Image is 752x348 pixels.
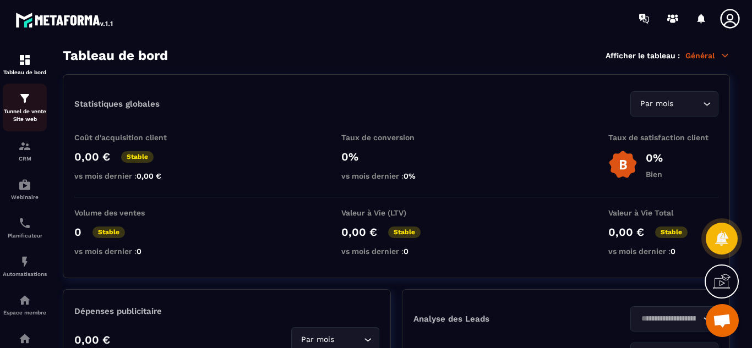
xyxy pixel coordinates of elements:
[606,51,680,60] p: Afficher le tableau :
[74,172,184,180] p: vs mois dernier :
[18,140,31,153] img: formation
[3,310,47,316] p: Espace membre
[413,314,566,324] p: Analyse des Leads
[341,247,451,256] p: vs mois dernier :
[404,247,408,256] span: 0
[3,194,47,200] p: Webinaire
[15,10,115,30] img: logo
[341,172,451,180] p: vs mois dernier :
[608,247,718,256] p: vs mois dernier :
[706,304,739,337] div: Ouvrir le chat
[341,208,451,217] p: Valeur à Vie (LTV)
[18,217,31,230] img: scheduler
[74,247,184,256] p: vs mois dernier :
[655,227,688,238] p: Stable
[3,108,47,123] p: Tunnel de vente Site web
[341,150,451,163] p: 0%
[137,172,161,180] span: 0,00 €
[137,247,141,256] span: 0
[630,306,718,332] div: Search for option
[608,225,644,239] p: 0,00 €
[336,334,361,346] input: Search for option
[74,333,110,346] p: 0,00 €
[341,225,377,239] p: 0,00 €
[18,332,31,345] img: social-network
[3,285,47,324] a: automationsautomationsEspace membre
[404,172,416,180] span: 0%
[388,227,421,238] p: Stable
[3,45,47,84] a: formationformationTableau de bord
[18,255,31,268] img: automations
[74,99,160,109] p: Statistiques globales
[3,84,47,131] a: formationformationTunnel de vente Site web
[675,98,700,110] input: Search for option
[646,170,663,179] p: Bien
[74,133,184,142] p: Coût d'acquisition client
[3,233,47,239] p: Planificateur
[3,271,47,277] p: Automatisations
[341,133,451,142] p: Taux de conversion
[3,131,47,170] a: formationformationCRM
[18,53,31,67] img: formation
[74,208,184,217] p: Volume des ventes
[18,92,31,105] img: formation
[74,225,81,239] p: 0
[3,247,47,285] a: automationsautomationsAutomatisations
[608,133,718,142] p: Taux de satisfaction client
[74,150,110,163] p: 0,00 €
[646,151,663,164] p: 0%
[63,48,168,63] h3: Tableau de bord
[671,247,675,256] span: 0
[685,51,730,60] p: Général
[18,178,31,191] img: automations
[3,170,47,208] a: automationsautomationsWebinaire
[3,156,47,162] p: CRM
[608,150,637,179] img: b-badge-o.b3b20ee6.svg
[74,306,379,316] p: Dépenses publicitaire
[3,69,47,75] p: Tableau de bord
[630,91,718,117] div: Search for option
[608,208,718,217] p: Valeur à Vie Total
[298,334,336,346] span: Par mois
[3,208,47,247] a: schedulerschedulerPlanificateur
[18,294,31,307] img: automations
[637,98,675,110] span: Par mois
[121,151,154,163] p: Stable
[637,313,700,325] input: Search for option
[92,227,125,238] p: Stable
